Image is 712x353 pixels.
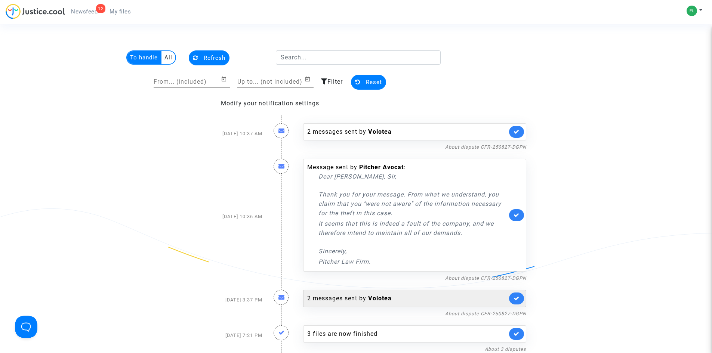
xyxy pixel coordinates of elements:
b: Volotea [368,128,392,135]
p: Sincerely, [318,247,507,256]
img: jc-logo.svg [6,4,65,19]
span: Filter [327,78,343,85]
span: Newsfeed [71,8,98,15]
span: Refresh [204,55,225,61]
a: Modify your notification settings [221,100,319,107]
button: Refresh [189,50,229,65]
div: 3 files are now finished [307,329,507,338]
div: [DATE] 10:37 AM [180,116,268,151]
div: 2 messages sent by [307,294,507,303]
span: My files [110,8,131,15]
a: My files [104,6,137,17]
div: Message sent by : [307,163,507,266]
span: Reset [366,79,382,86]
b: Pitcher Avocat [359,164,404,171]
b: Volotea [368,295,392,302]
img: 27626d57a3ba4a5b969f53e3f2c8e71c [687,6,697,16]
a: About dispute CFR-250827-DGPN [445,275,526,281]
div: 2 messages sent by [307,127,507,136]
div: [DATE] 3:37 PM [180,282,268,318]
input: Search... [276,50,441,65]
p: Dear [PERSON_NAME], Sir, [318,172,507,181]
p: Pitcher Law Firm. [318,257,507,266]
button: Reset [351,75,386,90]
button: Open calendar [305,75,314,84]
a: About dispute CFR-250827-DGPN [445,311,526,316]
div: [DATE] 10:36 AM [180,151,268,282]
div: 12 [96,4,105,13]
iframe: Help Scout Beacon - Open [15,316,37,338]
a: 12Newsfeed [65,6,104,17]
multi-toggle-item: To handle [127,51,161,64]
button: Open calendar [221,75,230,84]
p: Thank you for your message. From what we understand, you claim that you "were not aware" of the i... [318,190,507,218]
a: About 3 disputes [485,346,526,352]
multi-toggle-item: All [161,51,175,64]
a: About dispute CFR-250827-DGPN [445,144,526,150]
p: It seems that this is indeed a fault of the company, and we therefore intend to maintain all of o... [318,219,507,238]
